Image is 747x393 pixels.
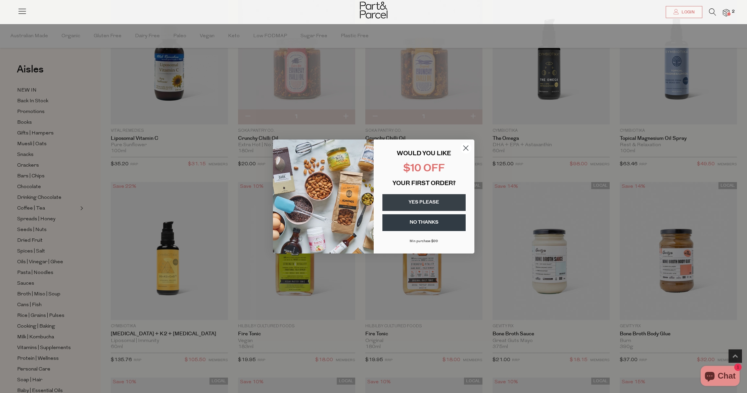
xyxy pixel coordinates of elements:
[403,164,445,174] span: $10 OFF
[382,214,466,231] button: NO THANKS
[360,2,387,18] img: Part&Parcel
[382,194,466,211] button: YES PLEASE
[680,9,695,15] span: Login
[699,366,742,388] inbox-online-store-chat: Shopify online store chat
[397,151,451,157] span: WOULD YOU LIKE
[723,9,730,16] a: 2
[273,139,374,254] img: 43fba0fb-7538-40bc-babb-ffb1a4d097bc.jpeg
[666,6,702,18] a: Login
[410,239,438,243] span: Min purchase $99
[730,9,736,15] span: 2
[392,181,456,187] span: YOUR FIRST ORDER?
[460,142,472,154] button: Close dialog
